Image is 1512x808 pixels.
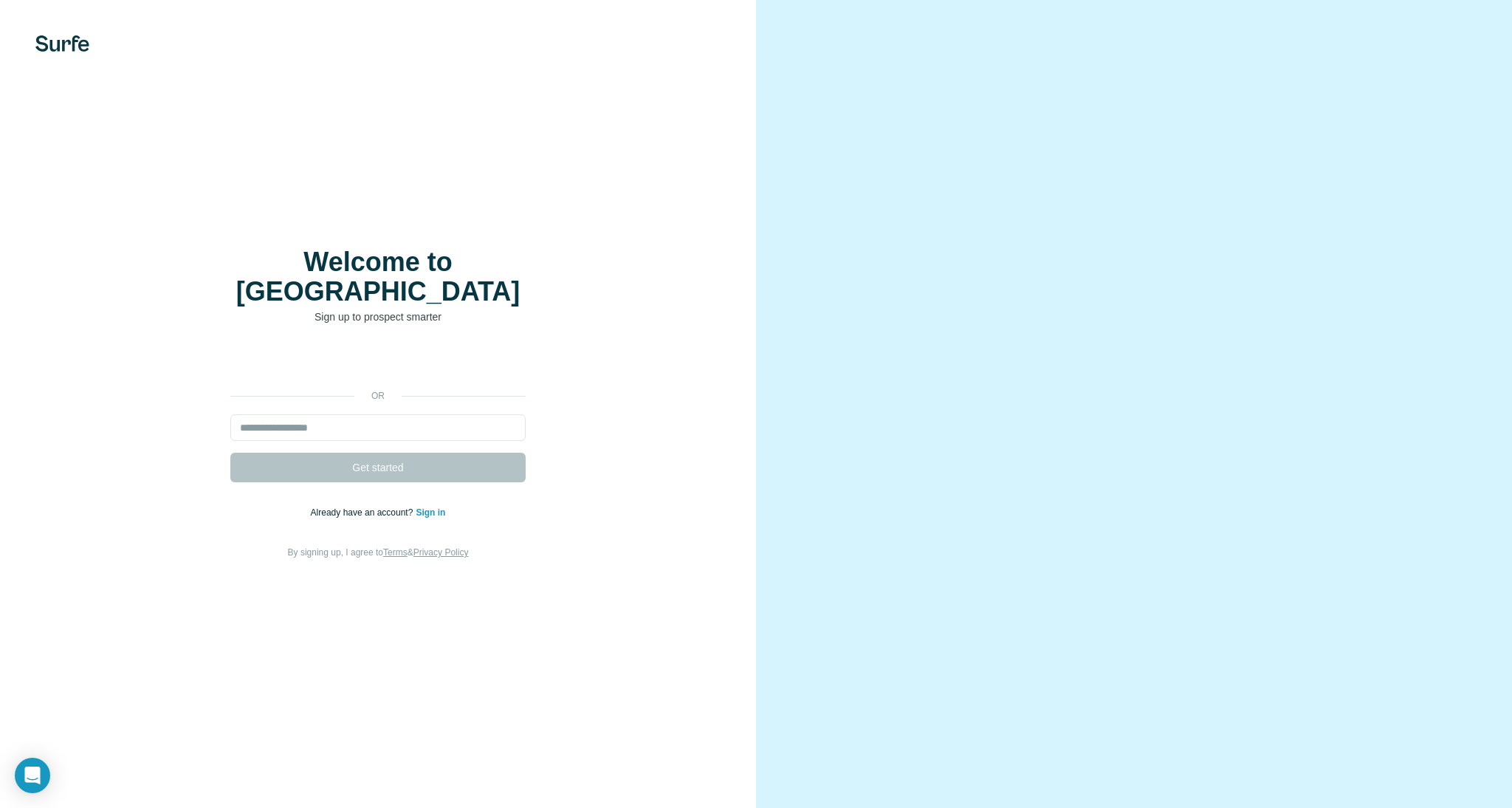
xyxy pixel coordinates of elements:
[354,389,402,403] p: or
[223,346,533,379] iframe: Sign in with Google Button
[35,35,89,52] img: Surfe's logo
[383,547,408,558] a: Terms
[413,547,469,558] a: Privacy Policy
[311,507,416,518] span: Already have an account?
[288,547,469,558] span: By signing up, I agree to &
[230,309,526,324] p: Sign up to prospect smarter
[15,758,50,793] div: Open Intercom Messenger
[416,507,445,518] a: Sign in
[230,247,526,307] h1: Welcome to [GEOGRAPHIC_DATA]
